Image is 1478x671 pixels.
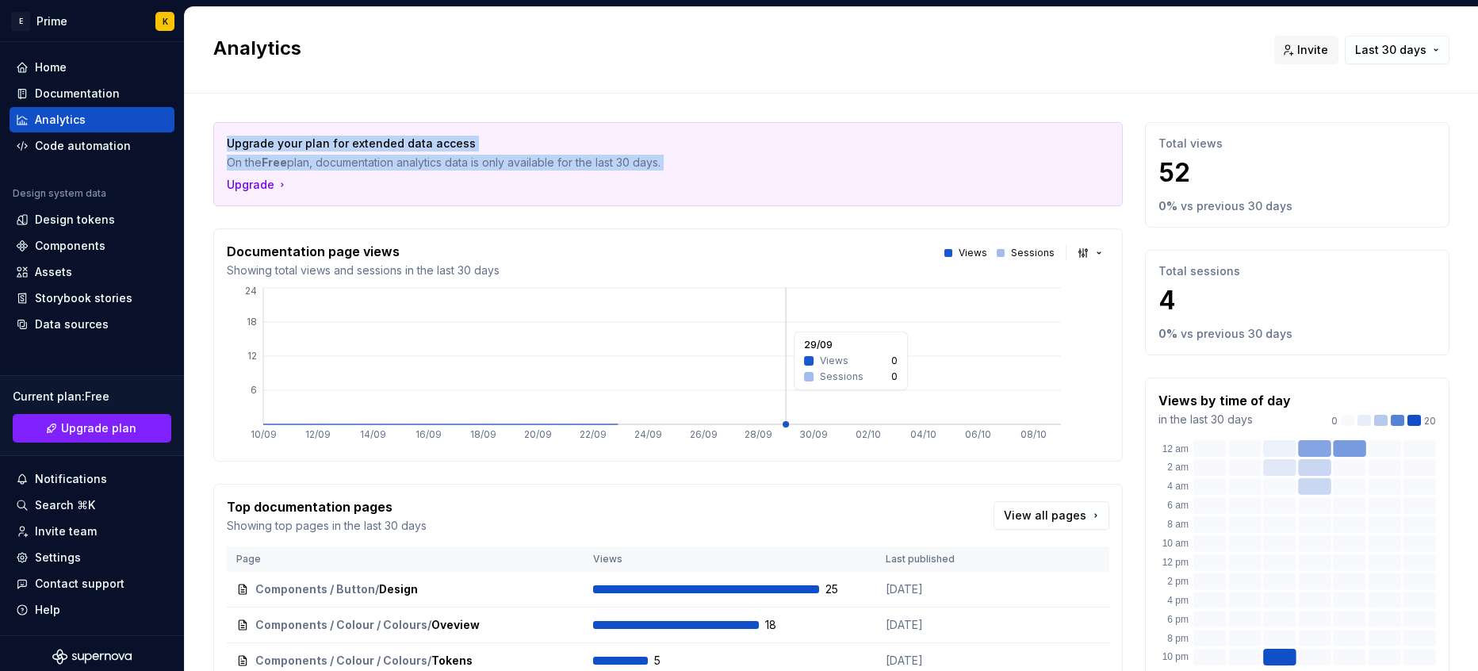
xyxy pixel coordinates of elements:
svg: Supernova Logo [52,649,132,665]
div: Design system data [13,187,106,200]
text: 10 am [1162,538,1189,549]
div: Notifications [35,471,107,487]
span: Last 30 days [1355,42,1426,58]
text: 4 pm [1167,595,1189,606]
p: 0 [1331,415,1338,428]
div: Upgrade [227,177,289,193]
p: Total sessions [1158,263,1436,279]
strong: Free [262,155,287,169]
button: Invite [1274,36,1338,64]
span: Upgrade plan [61,420,136,436]
p: vs previous 30 days [1181,326,1292,342]
div: Components [35,238,105,254]
tspan: 12 [247,350,257,362]
tspan: 20/09 [524,428,552,440]
div: Prime [36,13,67,29]
p: Documentation page views [227,242,500,261]
button: Notifications [10,466,174,492]
text: 2 am [1167,462,1189,473]
text: 12 am [1162,443,1189,454]
div: K [163,15,168,28]
div: Settings [35,550,81,566]
div: Data sources [35,316,109,332]
div: Documentation [35,86,120,102]
span: Oveview [431,617,480,633]
tspan: 18 [247,316,257,328]
p: Showing top pages in the last 30 days [227,518,427,534]
span: 25 [825,581,867,597]
p: 0 % [1158,198,1177,214]
div: 20 [1331,415,1436,428]
button: Search ⌘K [10,493,174,518]
text: 8 am [1167,519,1189,530]
p: vs previous 30 days [1181,198,1292,214]
p: Views [959,247,987,259]
button: Contact support [10,571,174,596]
tspan: 02/10 [856,428,881,440]
tspan: 16/09 [415,428,442,440]
div: Help [35,602,60,618]
button: Last 30 days [1345,36,1449,64]
div: Analytics [35,112,86,128]
tspan: 04/10 [910,428,936,440]
p: 52 [1158,157,1436,189]
span: 5 [654,653,695,669]
span: Design [379,581,418,597]
button: Upgrade plan [13,414,171,443]
th: Views [584,546,876,572]
a: Code automation [10,133,174,159]
a: Settings [10,545,174,570]
text: 12 pm [1162,557,1189,568]
a: Invite team [10,519,174,544]
p: Upgrade your plan for extended data access [227,136,998,151]
tspan: 6 [251,384,257,396]
th: Page [227,546,584,572]
span: Components / Button [255,581,375,597]
button: Help [10,597,174,623]
div: Storybook stories [35,290,132,306]
text: 2 pm [1167,576,1189,587]
span: 18 [765,617,806,633]
a: View all pages [994,501,1109,530]
text: 6 am [1167,500,1189,511]
p: Total views [1158,136,1436,151]
tspan: 28/09 [745,428,772,440]
span: Components / Colour / Colours [255,653,427,669]
div: Design tokens [35,212,115,228]
div: Current plan : Free [13,389,171,405]
div: Code automation [35,138,131,154]
tspan: 24 [245,285,257,297]
span: Components / Colour / Colours [255,617,427,633]
tspan: 18/09 [470,428,496,440]
tspan: 12/09 [305,428,331,440]
p: On the plan, documentation analytics data is only available for the last 30 days. [227,155,998,171]
span: View all pages [1004,508,1086,523]
tspan: 30/09 [799,428,828,440]
tspan: 26/09 [690,428,718,440]
button: EPrimeK [3,4,181,38]
span: Invite [1297,42,1328,58]
p: Showing total views and sessions in the last 30 days [227,263,500,278]
p: 4 [1158,285,1436,316]
a: Assets [10,259,174,285]
tspan: 24/09 [634,428,662,440]
div: Invite team [35,523,97,539]
p: in the last 30 days [1158,412,1291,428]
p: [DATE] [886,653,1005,669]
div: Search ⌘K [35,497,95,513]
a: Data sources [10,312,174,337]
a: Home [10,55,174,80]
text: 4 am [1167,481,1189,492]
a: Storybook stories [10,286,174,311]
a: Analytics [10,107,174,132]
tspan: 22/09 [580,428,607,440]
p: [DATE] [886,617,1005,633]
p: Top documentation pages [227,497,427,516]
p: 0 % [1158,326,1177,342]
tspan: 08/10 [1020,428,1047,440]
span: / [375,581,379,597]
p: [DATE] [886,581,1005,597]
div: Assets [35,264,72,280]
span: / [427,617,431,633]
